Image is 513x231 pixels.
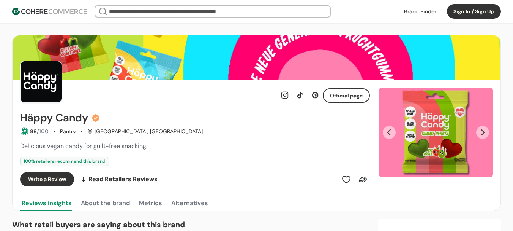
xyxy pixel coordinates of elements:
button: Sign In / Sign Up [447,4,501,19]
img: Brand Photo [20,61,62,103]
button: Write a Review [20,172,74,186]
button: About the brand [79,196,131,211]
button: Official page [323,88,370,103]
button: Reviews insights [20,196,73,211]
p: What retail buyers are saying about this brand [12,219,372,230]
button: Next Slide [476,126,489,139]
div: [GEOGRAPHIC_DATA], [GEOGRAPHIC_DATA] [87,127,203,135]
img: Brand cover image [13,35,500,80]
div: Pantry [60,127,76,135]
h2: Häppy Candy [20,112,88,124]
span: Delicious vegan candy for guilt-free snacking. [20,142,147,150]
img: Slide 0 [379,88,493,177]
div: Slide 1 [379,88,493,177]
div: Carousel [379,88,493,177]
div: 100 % retailers recommend this brand [20,157,109,166]
a: Read Retailers Reviews [80,172,158,186]
span: 88 [30,128,37,135]
img: Cohere Logo [12,8,87,15]
button: Metrics [137,196,164,211]
button: Alternatives [170,196,210,211]
span: Read Retailers Reviews [88,175,158,184]
button: Previous Slide [383,126,396,139]
span: /100 [37,128,49,135]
